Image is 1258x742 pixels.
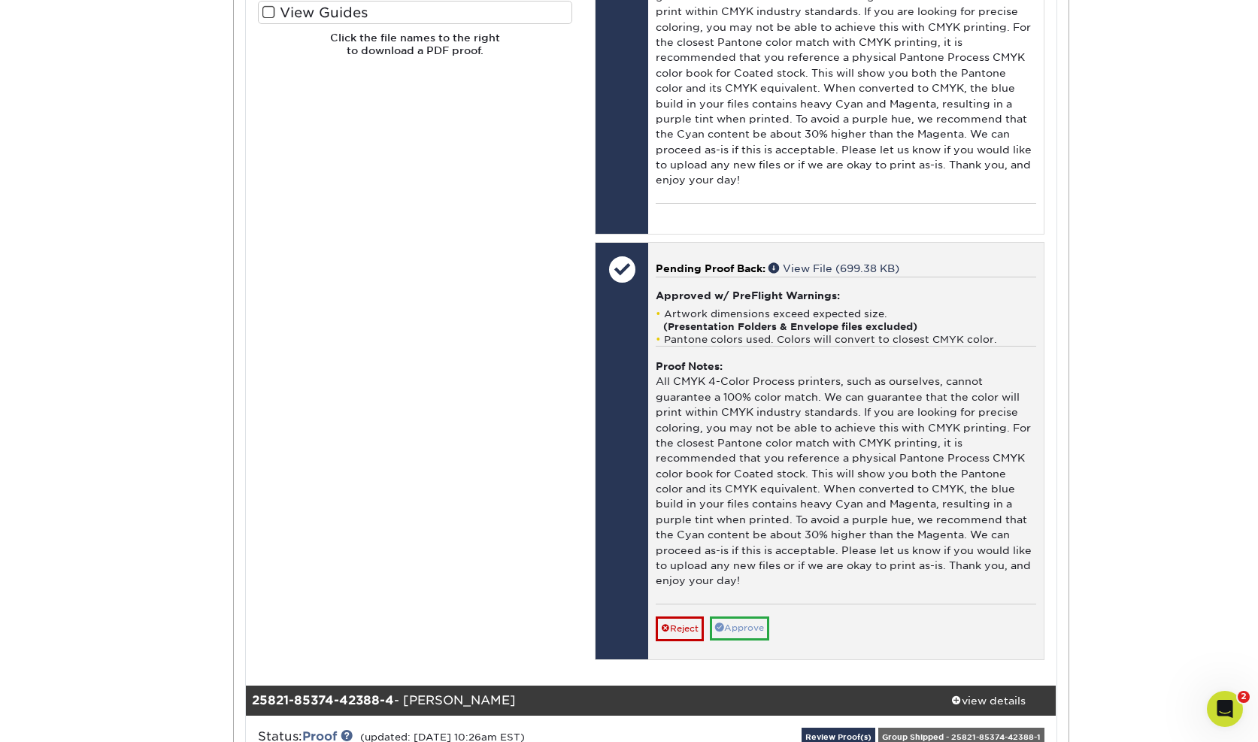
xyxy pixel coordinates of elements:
span: 2 [1238,691,1250,703]
iframe: Intercom live chat [1207,691,1243,727]
a: Approve [710,616,769,640]
li: Artwork dimensions exceed expected size. [656,307,1035,333]
div: - [PERSON_NAME] [246,686,921,716]
strong: Proof Notes: [656,360,723,372]
label: View Guides [258,1,572,24]
div: All CMYK 4-Color Process printers, such as ourselves, cannot guarantee a 100% color match. We can... [656,346,1035,604]
a: view details [921,686,1056,716]
a: Reject [656,616,704,641]
h6: Click the file names to the right to download a PDF proof. [258,32,572,68]
li: Pantone colors used. Colors will convert to closest CMYK color. [656,333,1035,346]
div: view details [921,692,1056,707]
strong: 25821-85374-42388-4 [252,693,394,707]
strong: (Presentation Folders & Envelope files excluded) [663,321,917,332]
iframe: Google Customer Reviews [4,696,128,737]
h4: Approved w/ PreFlight Warnings: [656,289,1035,301]
span: Pending Proof Back: [656,262,765,274]
a: View File (699.38 KB) [768,262,899,274]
